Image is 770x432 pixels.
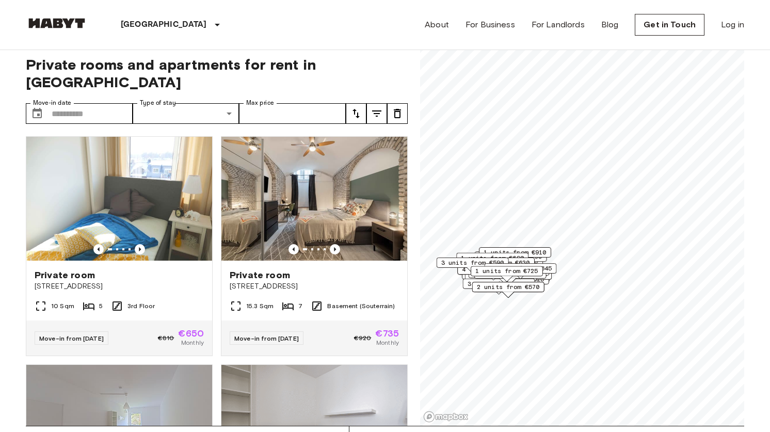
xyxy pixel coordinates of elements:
[463,279,535,295] div: Map marker
[26,136,213,356] a: Marketing picture of unit DE-02-011-001-01HFPrevious imagePrevious imagePrivate room[STREET_ADDRE...
[472,282,544,298] div: Map marker
[466,19,515,31] a: For Business
[479,247,551,263] div: Map marker
[375,329,399,338] span: €735
[181,338,204,347] span: Monthly
[35,281,204,292] span: [STREET_ADDRESS]
[135,244,145,254] button: Previous image
[475,251,547,267] div: Map marker
[462,258,535,274] div: Map marker
[441,258,504,267] span: 3 units from €590
[471,266,543,282] div: Map marker
[354,333,372,343] span: €920
[479,269,552,285] div: Map marker
[221,136,408,356] a: Marketing picture of unit DE-02-004-006-05HFPrevious imagePrevious imagePrivate room[STREET_ADDRE...
[437,258,509,274] div: Map marker
[462,265,525,274] span: 4 units from €755
[532,19,585,31] a: For Landlords
[461,253,524,263] span: 1 units from €690
[298,301,302,311] span: 7
[468,279,531,289] span: 3 units from €605
[246,301,274,311] span: 15.3 Sqm
[366,103,387,124] button: tune
[346,103,366,124] button: tune
[469,268,541,284] div: Map marker
[462,269,534,285] div: Map marker
[474,268,547,284] div: Map marker
[33,99,71,107] label: Move-in date
[387,103,408,124] button: tune
[27,103,47,124] button: Choose date
[39,334,104,342] span: Move-in from [DATE]
[330,244,340,254] button: Previous image
[246,99,274,107] label: Max price
[484,248,547,257] span: 1 units from €910
[420,43,744,426] canvas: Map
[158,333,174,343] span: €810
[234,334,299,342] span: Move-in from [DATE]
[26,137,212,261] img: Marketing picture of unit DE-02-011-001-01HF
[121,19,207,31] p: [GEOGRAPHIC_DATA]
[477,272,550,288] div: Map marker
[288,244,299,254] button: Previous image
[721,19,744,31] a: Log in
[140,99,176,107] label: Type of stay
[423,411,469,423] a: Mapbox logo
[99,301,103,311] span: 5
[477,282,540,292] span: 2 units from €570
[635,14,704,36] a: Get in Touch
[51,301,74,311] span: 10 Sqm
[477,265,550,281] div: Map marker
[93,244,104,254] button: Previous image
[230,281,399,292] span: [STREET_ADDRESS]
[35,269,95,281] span: Private room
[127,301,155,311] span: 3rd Floor
[230,269,290,281] span: Private room
[26,56,408,91] span: Private rooms and apartments for rent in [GEOGRAPHIC_DATA]
[425,19,449,31] a: About
[376,338,399,347] span: Monthly
[467,258,530,267] span: 3 units from €630
[178,329,204,338] span: €650
[477,274,549,290] div: Map marker
[327,301,395,311] span: Basement (Souterrain)
[221,137,407,261] img: Marketing picture of unit DE-02-004-006-05HF
[457,264,530,280] div: Map marker
[475,266,538,276] span: 1 units from €725
[26,18,88,28] img: Habyt
[456,253,528,269] div: Map marker
[474,266,547,282] div: Map marker
[601,19,619,31] a: Blog
[484,263,556,279] div: Map marker
[489,264,552,273] span: 2 units from €645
